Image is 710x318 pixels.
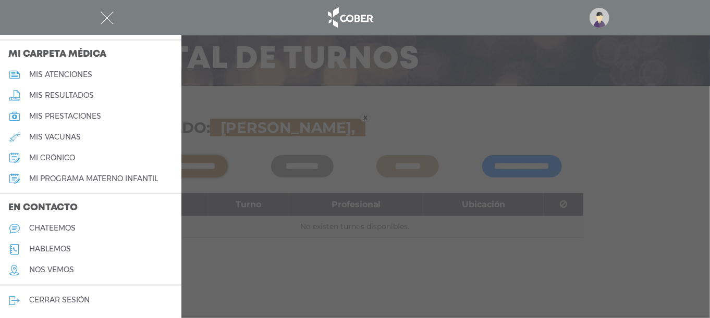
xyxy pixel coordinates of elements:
img: profile-placeholder.svg [590,8,609,28]
h5: mi crónico [29,154,75,162]
h5: mi programa materno infantil [29,174,158,183]
h5: chateemos [29,224,76,233]
h5: mis resultados [29,91,94,100]
img: Cober_menu-close-white.svg [101,11,114,24]
h5: mis vacunas [29,133,81,142]
h5: nos vemos [29,265,74,274]
h5: cerrar sesión [29,296,90,304]
h5: mis atenciones [29,70,92,79]
h5: mis prestaciones [29,112,101,121]
img: logo_cober_home-white.png [322,5,377,30]
h5: hablemos [29,245,71,253]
